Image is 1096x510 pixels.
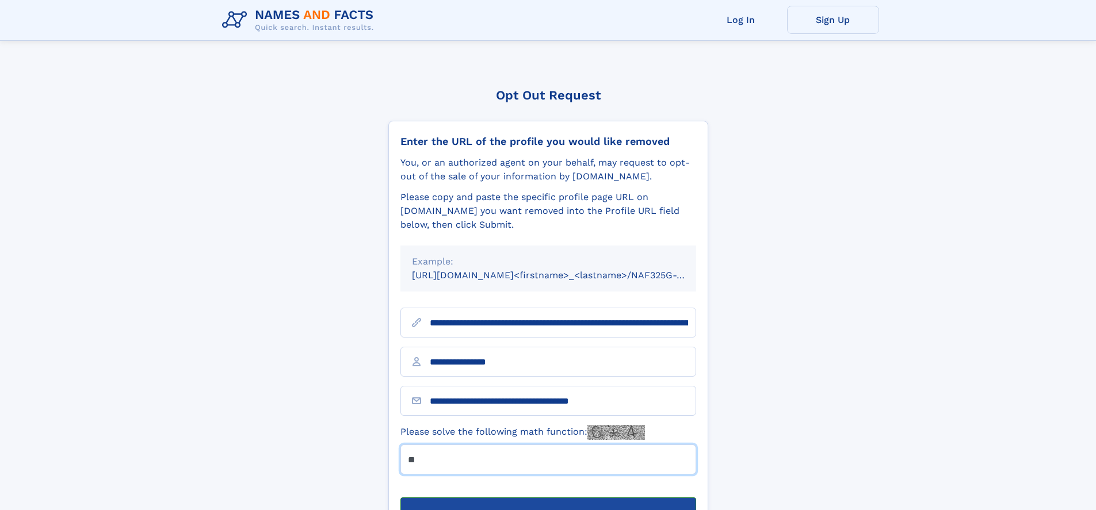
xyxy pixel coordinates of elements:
[695,6,787,34] a: Log In
[217,5,383,36] img: Logo Names and Facts
[400,190,696,232] div: Please copy and paste the specific profile page URL on [DOMAIN_NAME] you want removed into the Pr...
[787,6,879,34] a: Sign Up
[412,255,685,269] div: Example:
[400,135,696,148] div: Enter the URL of the profile you would like removed
[412,270,718,281] small: [URL][DOMAIN_NAME]<firstname>_<lastname>/NAF325G-xxxxxxxx
[400,425,645,440] label: Please solve the following math function:
[400,156,696,183] div: You, or an authorized agent on your behalf, may request to opt-out of the sale of your informatio...
[388,88,708,102] div: Opt Out Request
